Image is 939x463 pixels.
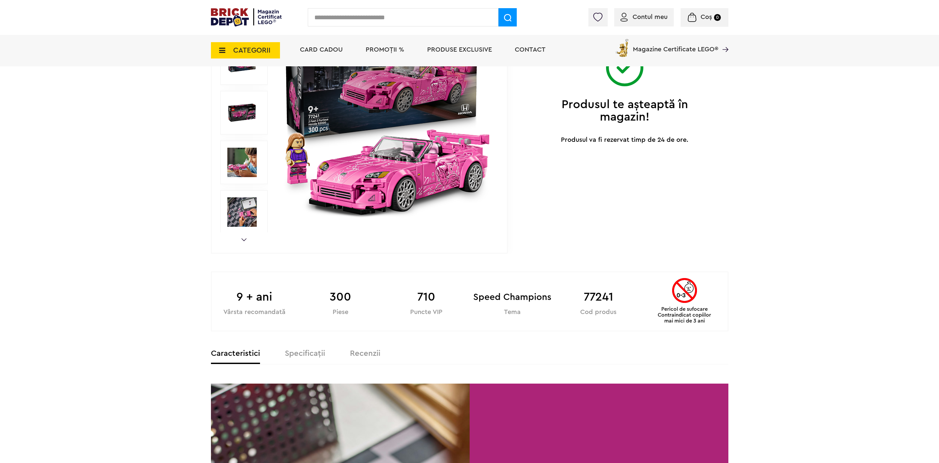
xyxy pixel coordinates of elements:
span: Magazine Certificate LEGO® [633,38,718,53]
b: 77241 [555,288,641,306]
b: 710 [383,288,469,306]
a: PROMOȚII % [366,46,404,53]
div: Tema [469,309,555,315]
span: CATEGORII [233,47,270,54]
small: 0 [714,14,721,21]
img: LEGO Speed Champions Honda S2000 Mai furios, mai iute [227,197,257,227]
label: Specificații [285,350,325,357]
a: Contul meu [620,14,668,20]
label: Recenzii [350,350,380,357]
a: Card Cadou [300,46,343,53]
b: Speed Champions [469,288,555,306]
div: Puncte VIP [383,309,469,315]
img: Honda S2000 Mai furios, mai iute [282,8,493,218]
div: Pericol de sufocare Contraindicat copiilor mai mici de 3 ani [654,278,715,324]
a: Contact [515,46,546,53]
span: Contul meu [633,14,668,20]
div: Cod produs [555,309,641,315]
img: Honda S2000 Mai furios, mai iute LEGO 77241 [227,98,257,127]
label: Caracteristici [211,350,260,357]
div: Piese [297,309,383,315]
img: Seturi Lego Honda S2000 Mai furios, mai iute [227,148,257,177]
a: Magazine Certificate LEGO® [718,38,728,44]
a: Next [241,238,247,241]
b: 9 + ani [212,288,298,306]
p: Produsul va fi rezervat timp de 24 de ore. [521,135,728,144]
h2: Produsul te așteaptă în magazin! [552,98,698,123]
div: Vârsta recomandată [212,309,298,315]
a: Produse exclusive [427,46,492,53]
b: 300 [297,288,383,306]
span: Coș [701,14,712,20]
